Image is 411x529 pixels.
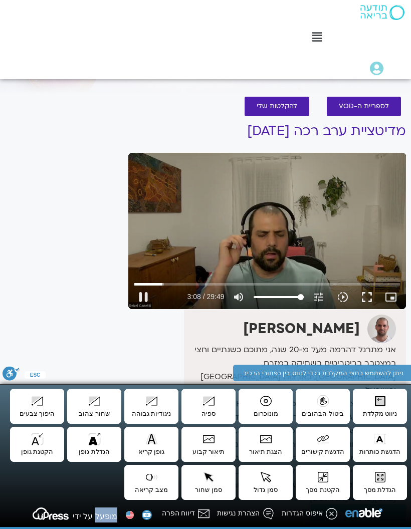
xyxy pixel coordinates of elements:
span: איפוס הגדרות [282,509,325,517]
span: דיווח הפרה [162,509,198,517]
button: הקטנת מסך [296,465,350,500]
button: איפוס הגדרות [281,506,339,523]
svg: uPress [33,507,69,520]
button: תיאור קבוע [181,427,236,462]
button: הדגשת כותרות [353,427,407,462]
button: ספיה [181,389,236,424]
button: מונוכרום [239,389,293,424]
img: תודעה בריאה [360,5,404,20]
span: להקלטות שלי [257,103,297,110]
button: ביטול הבהובים [296,389,350,424]
button: גופן קריא [124,427,178,462]
strong: [PERSON_NAME] [243,319,360,338]
button: הגדלת גופן [67,427,121,462]
p: אני מתרגל דהרמה מעל מ-20 שנה, מתוכם כשנתיים וחצי במצטבר בריטריטים בשתיקה במזרח, [GEOGRAPHIC_DATA]... [186,343,396,505]
a: מופעל על ידי [28,511,118,521]
button: מצב קריאה [124,465,178,500]
button: הדגשת קישורים [296,427,350,462]
h1: מדיטציית ערב רכה [DATE] [128,124,406,139]
button: הקטנת גופן [10,427,64,462]
button: הצגת תיאור [239,427,293,462]
button: ניגודיות גבוהה [124,389,178,424]
button: דיווח הפרה [161,506,212,523]
button: היפוך צבעים [10,389,64,424]
img: דקל קנטי [367,315,396,343]
a: להקלטות שלי [245,97,309,116]
span: לספריית ה-VOD [339,103,389,110]
button: סמן גדול [239,465,293,500]
a: Enable Website [344,513,383,523]
span: הצהרת נגישות [217,509,262,517]
button: הגדלת מסך [353,465,407,500]
button: שחור צהוב [67,389,121,424]
a: לספריית ה-VOD [327,97,401,116]
button: סרגל נגישות [3,366,20,385]
button: הצהרת נגישות [216,506,276,523]
button: ניווט מקלדת [353,389,407,424]
button: סמן שחור [181,465,236,500]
